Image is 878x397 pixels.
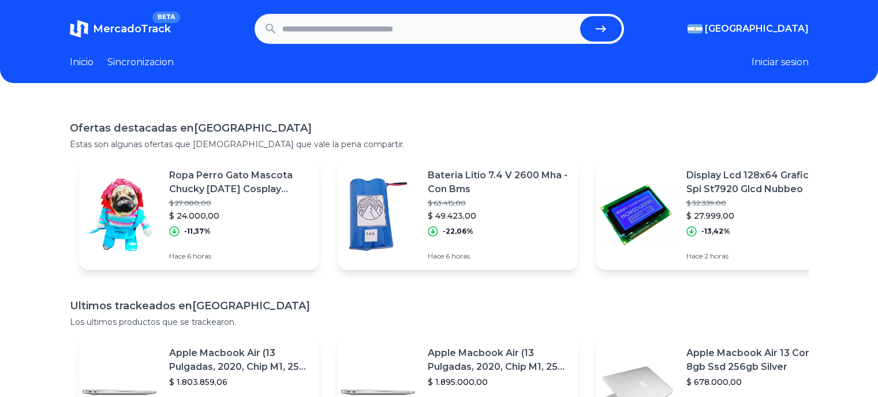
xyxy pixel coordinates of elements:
[169,376,310,388] p: $ 1.803.859,06
[338,159,578,270] a: Featured imageBateria Litio 7.4 V 2600 Mha - Con Bms$ 63.415,00$ 49.423,00-22,06%Hace 6 horas
[686,198,827,208] p: $ 32.339,00
[107,55,174,69] a: Sincronizacion
[70,20,88,38] img: MercadoTrack
[169,252,310,261] p: Hace 6 horas
[70,20,171,38] a: MercadoTrackBETA
[686,346,827,374] p: Apple Macbook Air 13 Core I5 8gb Ssd 256gb Silver
[686,168,827,196] p: Display Lcd 128x64 Grafico Spi St7920 Glcd Nubbeo
[596,174,677,255] img: Featured image
[184,227,211,236] p: -11,37%
[338,174,419,255] img: Featured image
[596,159,836,270] a: Featured imageDisplay Lcd 128x64 Grafico Spi St7920 Glcd Nubbeo$ 32.339,00$ 27.999,00-13,42%Hace ...
[688,22,809,36] button: [GEOGRAPHIC_DATA]
[688,24,703,33] img: Argentina
[705,22,809,36] span: [GEOGRAPHIC_DATA]
[70,55,94,69] a: Inicio
[428,168,569,196] p: Bateria Litio 7.4 V 2600 Mha - Con Bms
[169,198,310,208] p: $ 27.080,00
[70,120,809,136] h1: Ofertas destacadas en [GEOGRAPHIC_DATA]
[428,210,569,222] p: $ 49.423,00
[686,210,827,222] p: $ 27.999,00
[79,174,160,255] img: Featured image
[428,346,569,374] p: Apple Macbook Air (13 Pulgadas, 2020, Chip M1, 256 Gb De Ssd, 8 Gb De Ram) - Plata
[152,12,180,23] span: BETA
[169,168,310,196] p: Ropa Perro Gato Mascota Chucky [DATE] Cosplay Disfraz
[79,159,319,270] a: Featured imageRopa Perro Gato Mascota Chucky [DATE] Cosplay Disfraz$ 27.080,00$ 24.000,00-11,37%H...
[686,376,827,388] p: $ 678.000,00
[93,23,171,35] span: MercadoTrack
[70,316,809,328] p: Los ultimos productos que se trackearon.
[169,346,310,374] p: Apple Macbook Air (13 Pulgadas, 2020, Chip M1, 256 Gb De Ssd, 8 Gb De Ram) - Plata
[428,198,569,208] p: $ 63.415,00
[70,138,809,150] p: Estas son algunas ofertas que [DEMOGRAPHIC_DATA] que vale la pena compartir.
[701,227,730,236] p: -13,42%
[443,227,473,236] p: -22,06%
[752,55,809,69] button: Iniciar sesion
[428,252,569,261] p: Hace 6 horas
[428,376,569,388] p: $ 1.895.000,00
[686,252,827,261] p: Hace 2 horas
[169,210,310,222] p: $ 24.000,00
[70,298,809,314] h1: Ultimos trackeados en [GEOGRAPHIC_DATA]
